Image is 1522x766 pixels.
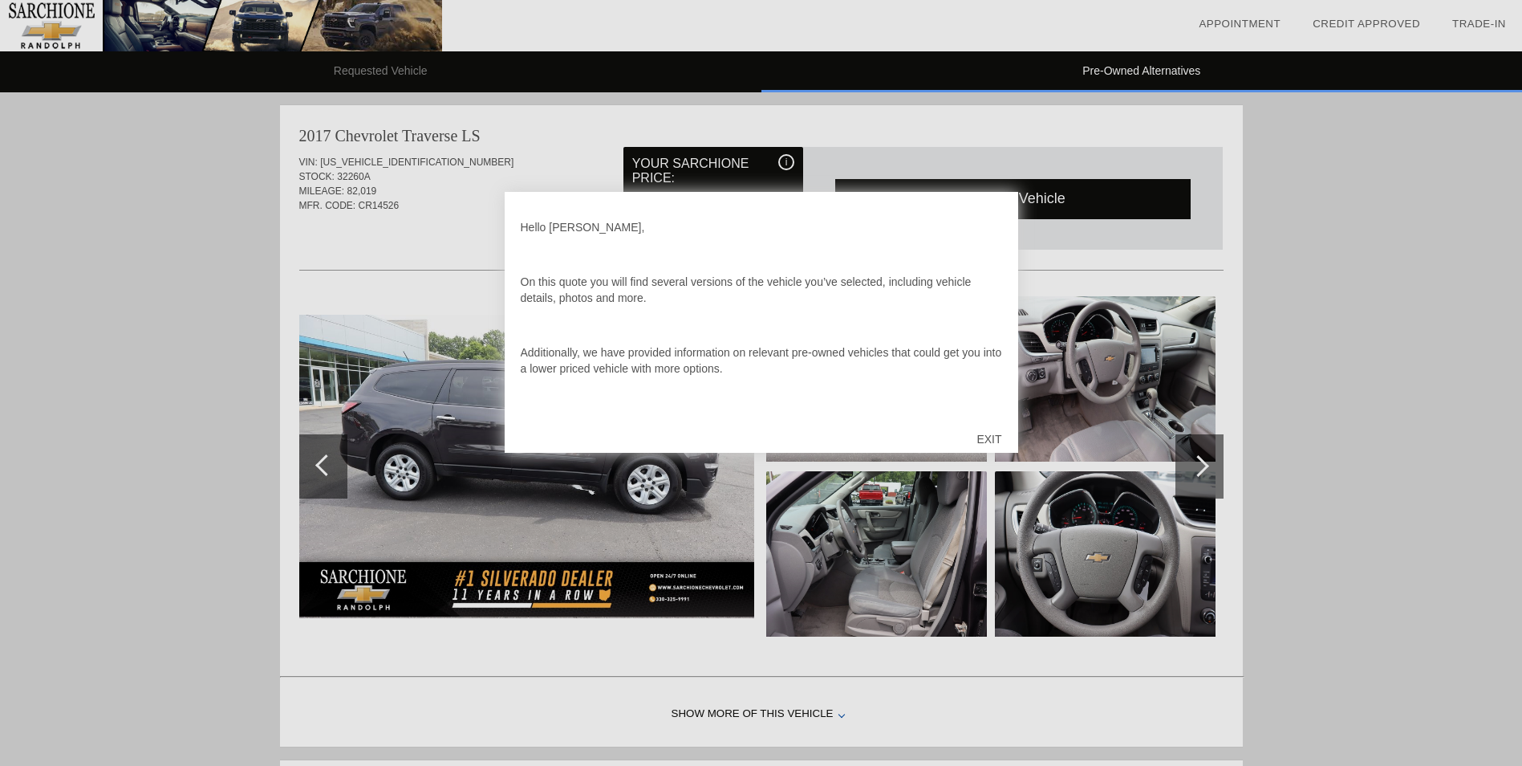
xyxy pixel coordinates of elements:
p: Once you’ve browsed the details in this quote, don’t forget to click on or to take the next step. [521,415,1002,447]
a: Appointment [1199,18,1281,30]
p: Hello [PERSON_NAME], [521,219,1002,235]
div: EXIT [960,415,1017,463]
p: On this quote you will find several versions of the vehicle you’ve selected, including vehicle de... [521,274,1002,306]
p: Additionally, we have provided information on relevant pre-owned vehicles that could get you into... [521,344,1002,377]
a: Credit Approved [1313,18,1420,30]
a: Trade-In [1452,18,1506,30]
